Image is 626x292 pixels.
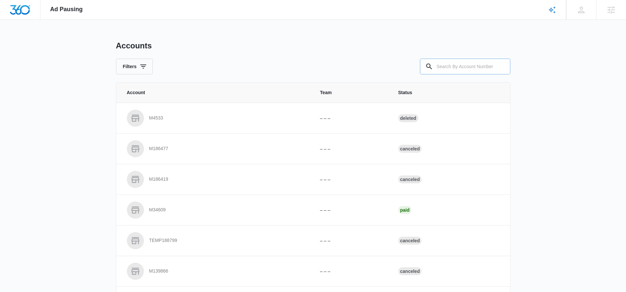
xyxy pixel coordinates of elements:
div: Canceled [398,237,422,245]
a: M34609 [127,201,304,219]
a: TEMP188799 [127,232,304,249]
input: Search By Account Number [420,59,510,74]
p: – – – [320,268,383,275]
button: Filters [116,59,153,74]
p: – – – [320,176,383,183]
p: M34609 [149,207,166,213]
p: – – – [320,115,383,122]
p: M139866 [149,268,168,275]
div: Canceled [398,145,422,153]
p: M4533 [149,115,163,121]
a: M4533 [127,110,304,127]
p: TEMP188799 [149,237,177,244]
a: M139866 [127,263,304,280]
div: Canceled [398,267,422,275]
span: Ad Pausing [50,6,83,13]
p: M186419 [149,176,168,183]
h1: Accounts [116,41,152,51]
p: – – – [320,237,383,244]
p: – – – [320,146,383,152]
span: Team [320,89,383,96]
div: Canceled [398,175,422,183]
div: Paid [398,206,412,214]
div: Deleted [398,114,418,122]
span: Account [127,89,304,96]
p: – – – [320,207,383,214]
p: M186477 [149,146,168,152]
span: Status [398,89,499,96]
a: M186477 [127,140,304,157]
a: M186419 [127,171,304,188]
